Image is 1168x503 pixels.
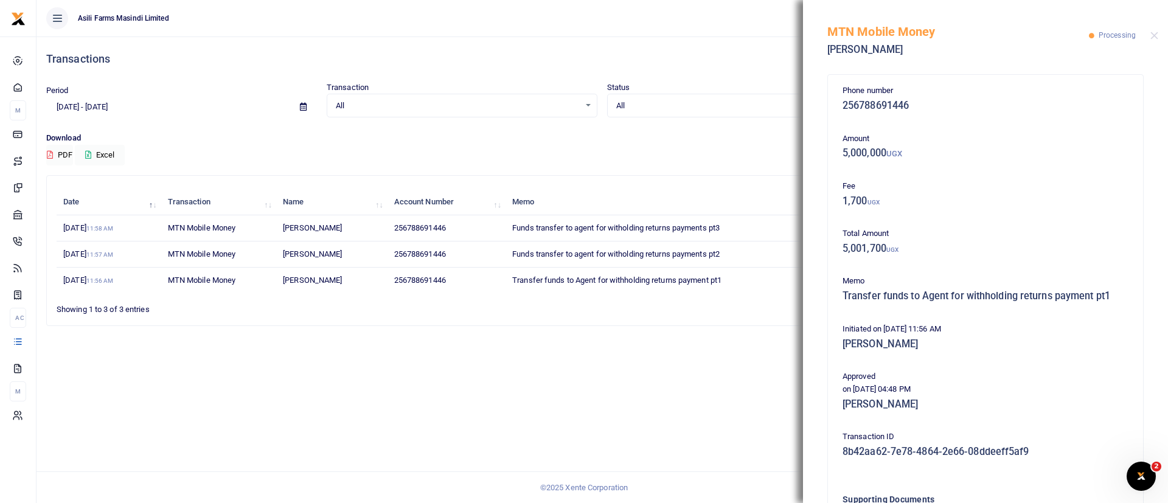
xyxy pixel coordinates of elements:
[843,85,1128,97] p: Phone number
[394,223,446,232] span: 256788691446
[168,249,236,258] span: MTN Mobile Money
[867,199,880,206] small: UGX
[1150,32,1158,40] button: Close
[843,147,1128,159] h5: 5,000,000
[276,189,388,215] th: Name: activate to sort column ascending
[843,195,1128,207] h5: 1,700
[161,189,276,215] th: Transaction: activate to sort column ascending
[843,323,1128,336] p: Initiated on [DATE] 11:56 AM
[63,249,113,258] span: [DATE]
[1152,462,1161,471] span: 2
[506,189,817,215] th: Memo: activate to sort column ascending
[10,381,26,401] li: M
[11,12,26,26] img: logo-small
[886,246,899,253] small: UGX
[75,145,125,165] button: Excel
[843,290,1128,302] h5: Transfer funds to Agent for withholding returns payment pt1
[843,100,1128,112] h5: 256788691446
[512,223,720,232] span: Funds transfer to agent for witholding returns payments pt3
[10,308,26,328] li: Ac
[327,82,369,94] label: Transaction
[63,223,113,232] span: [DATE]
[46,145,73,165] button: PDF
[843,338,1128,350] h5: [PERSON_NAME]
[512,249,720,258] span: Funds transfer to agent for witholding returns payments pt2
[63,276,113,285] span: [DATE]
[843,370,1128,383] p: Approved
[168,223,236,232] span: MTN Mobile Money
[57,297,507,316] div: Showing 1 to 3 of 3 entries
[843,275,1128,288] p: Memo
[46,97,290,117] input: select period
[843,133,1128,145] p: Amount
[73,13,174,24] span: Asili Farms Masindi Limited
[843,431,1128,443] p: Transaction ID
[57,189,161,215] th: Date: activate to sort column descending
[10,100,26,120] li: M
[86,251,114,258] small: 11:57 AM
[336,100,580,112] span: All
[843,383,1128,396] p: on [DATE] 04:48 PM
[843,227,1128,240] p: Total Amount
[86,225,114,232] small: 11:58 AM
[843,180,1128,193] p: Fee
[843,243,1128,255] h5: 5,001,700
[607,82,630,94] label: Status
[827,24,1089,39] h5: MTN Mobile Money
[46,52,1158,66] h4: Transactions
[168,276,236,285] span: MTN Mobile Money
[1099,31,1136,40] span: Processing
[283,223,342,232] span: [PERSON_NAME]
[86,277,114,284] small: 11:56 AM
[886,149,902,158] small: UGX
[827,44,1089,56] h5: [PERSON_NAME]
[843,446,1128,458] h5: 8b42aa62-7e78-4864-2e66-08ddeeff5af9
[1127,462,1156,491] iframe: Intercom live chat
[388,189,506,215] th: Account Number: activate to sort column ascending
[394,276,446,285] span: 256788691446
[283,276,342,285] span: [PERSON_NAME]
[46,132,1158,145] p: Download
[11,13,26,23] a: logo-small logo-large logo-large
[283,249,342,258] span: [PERSON_NAME]
[616,100,860,112] span: All
[843,398,1128,411] h5: [PERSON_NAME]
[394,249,446,258] span: 256788691446
[512,276,721,285] span: Transfer funds to Agent for withholding returns payment pt1
[46,85,69,97] label: Period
